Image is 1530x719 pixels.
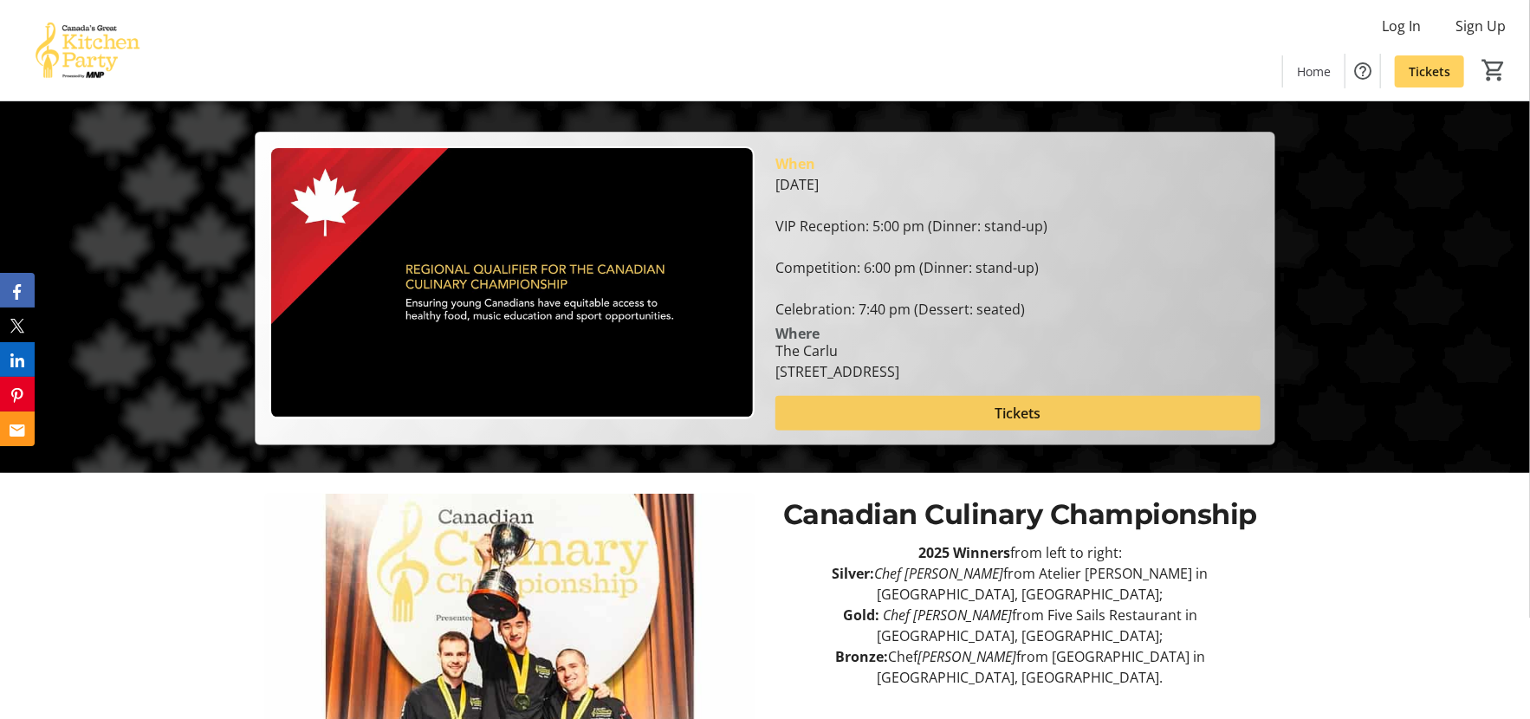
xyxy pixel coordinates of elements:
p: Chef from [GEOGRAPHIC_DATA] in [GEOGRAPHIC_DATA], [GEOGRAPHIC_DATA]. [775,646,1265,688]
span: Tickets [995,403,1041,424]
div: When [775,153,815,174]
button: Tickets [775,396,1261,431]
p: from Atelier [PERSON_NAME] in [GEOGRAPHIC_DATA], [GEOGRAPHIC_DATA]; [775,563,1265,605]
span: Log In [1382,16,1421,36]
em: Chef [PERSON_NAME] [883,606,1012,625]
p: from Five Sails Restaurant in [GEOGRAPHIC_DATA], [GEOGRAPHIC_DATA]; [775,605,1265,646]
button: Log In [1368,12,1435,40]
a: Tickets [1395,55,1464,87]
span: Tickets [1409,62,1450,81]
strong: Bronze: [835,647,888,666]
strong: 2025 Winners [918,543,1010,562]
span: Canadian Culinary Championship [783,497,1257,531]
span: Sign Up [1455,16,1506,36]
strong: Gold: [843,606,879,625]
button: Help [1345,54,1380,88]
div: [STREET_ADDRESS] [775,361,899,382]
p: from left to right: [775,542,1265,563]
span: Home [1297,62,1331,81]
em: [PERSON_NAME] [917,647,1016,666]
div: The Carlu [775,340,899,361]
button: Cart [1478,55,1509,86]
strong: Silver: [832,564,874,583]
div: [DATE] VIP Reception: 5:00 pm (Dinner: stand-up) Competition: 6:00 pm (Dinner: stand-up) Celebrat... [775,174,1261,320]
img: Campaign CTA Media Photo [269,146,755,419]
a: Home [1283,55,1345,87]
img: Canada’s Great Kitchen Party's Logo [10,7,165,94]
div: Where [775,327,820,340]
em: Chef [PERSON_NAME] [874,564,1003,583]
button: Sign Up [1442,12,1520,40]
